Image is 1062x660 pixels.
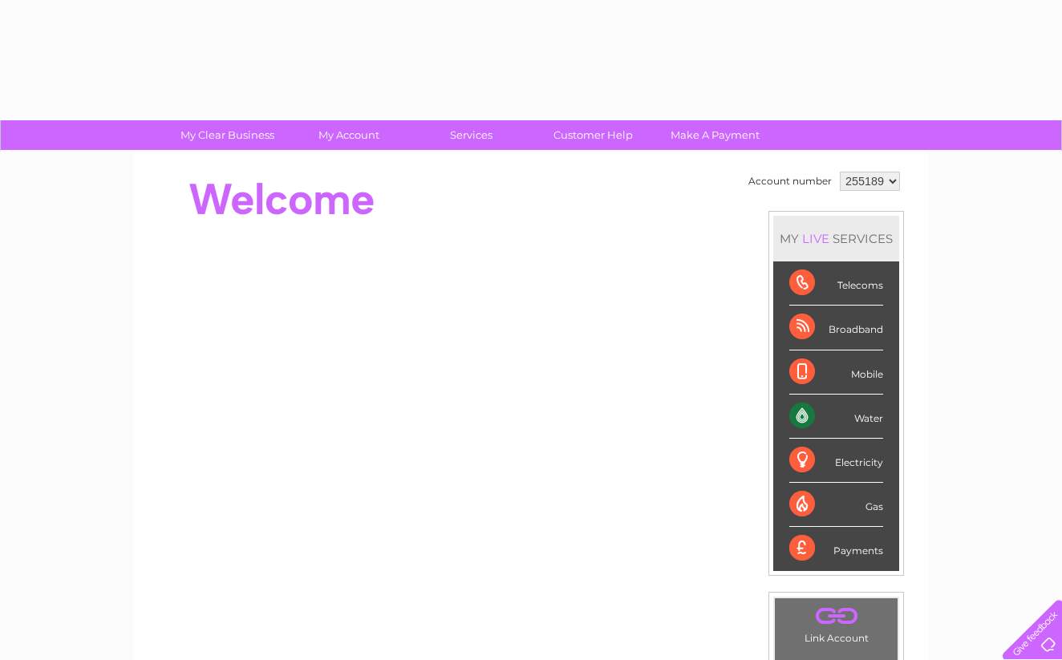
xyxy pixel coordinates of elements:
div: Mobile [789,350,883,395]
div: Electricity [789,439,883,483]
a: Services [405,120,537,150]
a: My Clear Business [161,120,294,150]
a: . [779,602,894,630]
div: Payments [789,527,883,570]
div: Water [789,395,883,439]
div: Broadband [789,306,883,350]
div: MY SERVICES [773,216,899,261]
div: LIVE [799,231,833,246]
div: Telecoms [789,261,883,306]
a: Make A Payment [649,120,781,150]
td: Account number [744,168,836,195]
div: Gas [789,483,883,527]
a: Customer Help [527,120,659,150]
a: My Account [283,120,415,150]
td: Link Account [774,597,898,648]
